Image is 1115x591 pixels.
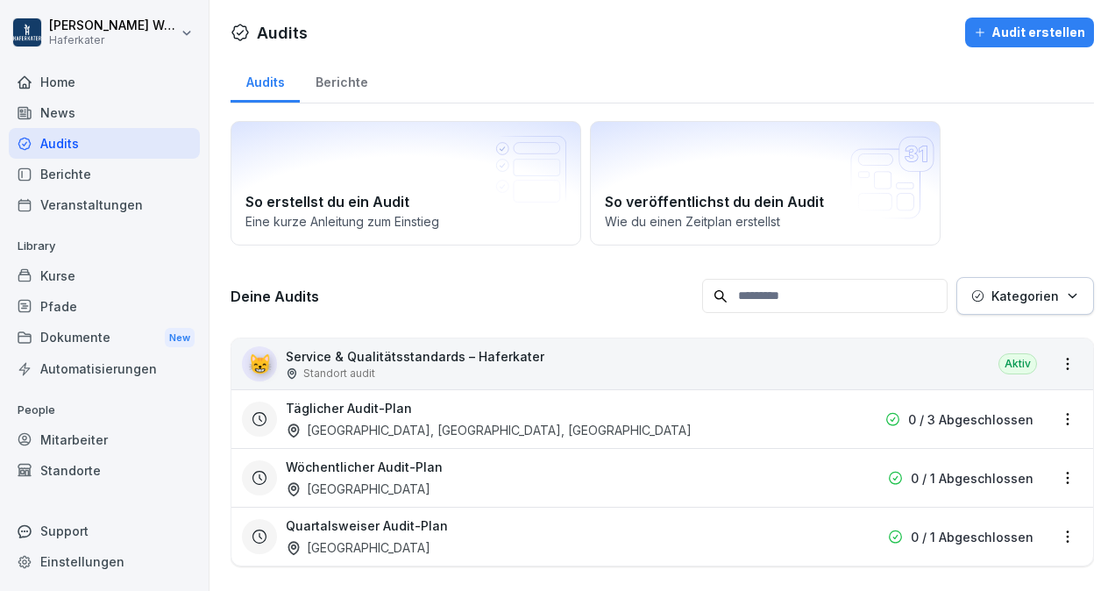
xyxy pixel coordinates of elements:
h3: Täglicher Audit-Plan [286,399,412,417]
a: So erstellst du ein AuditEine kurze Anleitung zum Einstieg [231,121,581,246]
a: DokumenteNew [9,322,200,354]
p: Eine kurze Anleitung zum Einstieg [245,212,566,231]
div: [GEOGRAPHIC_DATA], [GEOGRAPHIC_DATA], [GEOGRAPHIC_DATA] [286,421,692,439]
div: Audit erstellen [974,23,1085,42]
button: Kategorien [956,277,1094,315]
p: Wie du einen Zeitplan erstellst [605,212,926,231]
a: News [9,97,200,128]
p: 0 / 1 Abgeschlossen [911,469,1033,488]
a: Berichte [9,159,200,189]
h3: Wöchentlicher Audit-Plan [286,458,443,476]
p: 0 / 1 Abgeschlossen [911,528,1033,546]
div: Aktiv [998,353,1037,374]
a: Audits [9,128,200,159]
a: Berichte [300,58,383,103]
div: 😸 [242,346,277,381]
a: So veröffentlichst du dein AuditWie du einen Zeitplan erstellst [590,121,941,246]
a: Mitarbeiter [9,424,200,455]
a: Pfade [9,291,200,322]
a: Home [9,67,200,97]
p: [PERSON_NAME] Wessel [49,18,177,33]
a: Kurse [9,260,200,291]
p: Service & Qualitätsstandards – Haferkater [286,347,544,366]
a: Audits [231,58,300,103]
div: Dokumente [9,322,200,354]
h2: So erstellst du ein Audit [245,191,566,212]
p: Kategorien [991,287,1059,305]
p: Standort audit [303,366,375,381]
div: New [165,328,195,348]
a: Veranstaltungen [9,189,200,220]
p: Library [9,232,200,260]
h3: Quartalsweiser Audit-Plan [286,516,448,535]
div: Support [9,516,200,546]
div: [GEOGRAPHIC_DATA] [286,480,430,498]
h3: Deine Audits [231,287,693,306]
a: Standorte [9,455,200,486]
p: Haferkater [49,34,177,46]
a: Einstellungen [9,546,200,577]
p: People [9,396,200,424]
div: [GEOGRAPHIC_DATA] [286,538,430,557]
h2: So veröffentlichst du dein Audit [605,191,926,212]
h1: Audits [257,21,308,45]
a: Automatisierungen [9,353,200,384]
p: 0 / 3 Abgeschlossen [908,410,1033,429]
button: Audit erstellen [965,18,1094,47]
